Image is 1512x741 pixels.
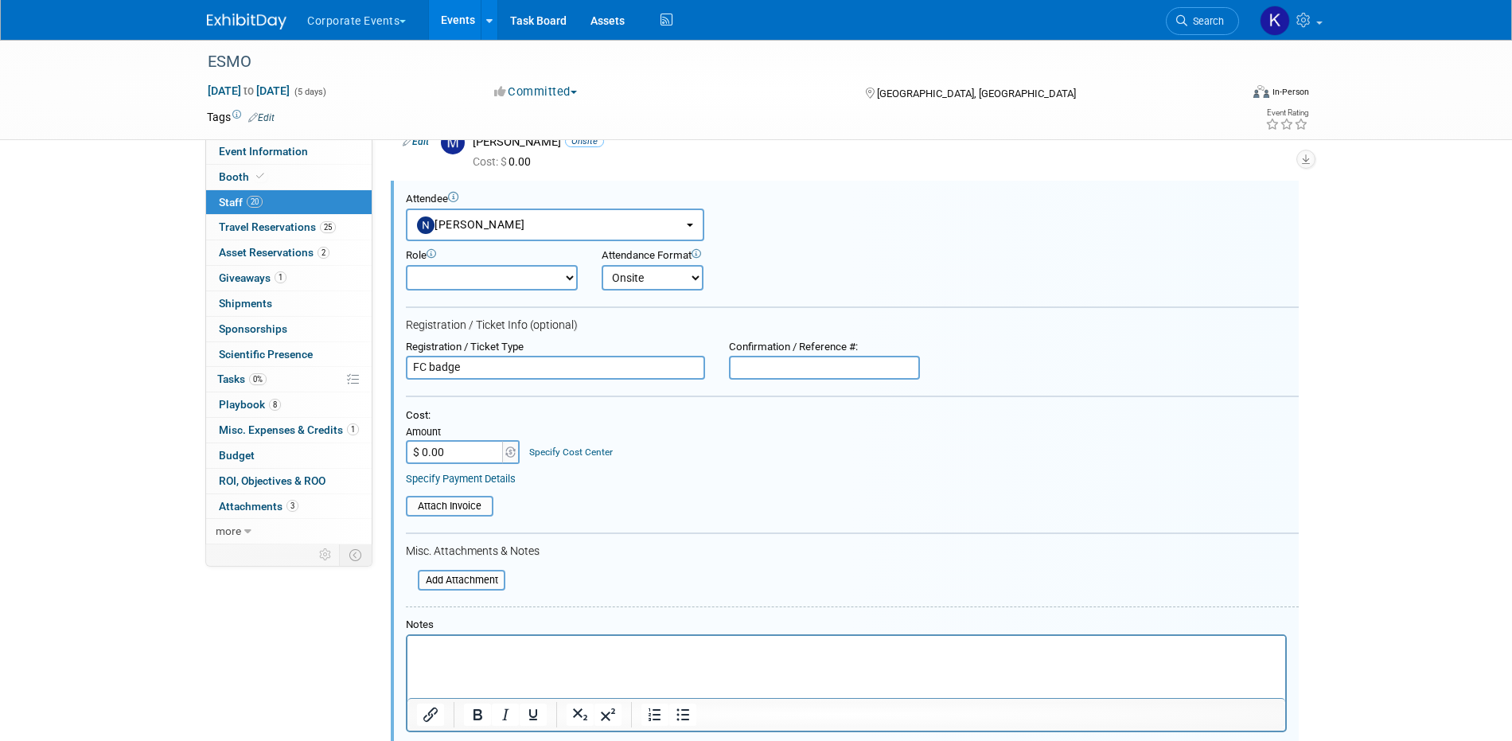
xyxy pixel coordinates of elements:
[407,636,1285,698] iframe: Rich Text Area
[464,704,491,726] button: Bold
[293,87,326,97] span: (5 days)
[529,447,613,458] a: Specify Cost Center
[473,155,537,168] span: 0.00
[406,249,578,263] div: Role
[729,341,920,354] div: Confirmation / Reference #:
[520,704,547,726] button: Underline
[403,136,429,147] a: Edit
[219,170,267,183] span: Booth
[492,704,519,726] button: Italic
[206,392,372,417] a: Playbook8
[286,500,298,512] span: 3
[1166,7,1239,35] a: Search
[1265,109,1308,117] div: Event Rating
[219,322,287,335] span: Sponsorships
[256,172,264,181] i: Booth reservation complete
[406,426,521,440] div: Amount
[641,704,668,726] button: Numbered list
[248,112,275,123] a: Edit
[406,544,1299,559] div: Misc. Attachments & Notes
[219,474,325,487] span: ROI, Objectives & ROO
[1187,15,1224,27] span: Search
[207,84,290,98] span: [DATE] [DATE]
[219,246,329,259] span: Asset Reservations
[206,519,372,544] a: more
[318,247,329,259] span: 2
[269,399,281,411] span: 8
[219,271,286,284] span: Giveaways
[206,240,372,265] a: Asset Reservations2
[417,704,444,726] button: Insert/edit link
[219,449,255,462] span: Budget
[206,215,372,240] a: Travel Reservations25
[217,372,267,385] span: Tasks
[206,342,372,367] a: Scientific Presence
[473,155,509,168] span: Cost: $
[1260,6,1290,36] img: Keirsten Davis
[669,704,696,726] button: Bullet list
[320,221,336,233] span: 25
[473,135,1287,150] div: [PERSON_NAME]
[406,409,1299,423] div: Cost:
[202,48,1215,76] div: ESMO
[1145,83,1309,107] div: Event Format
[206,266,372,291] a: Giveaways1
[489,84,583,100] button: Committed
[206,165,372,189] a: Booth
[275,271,286,283] span: 1
[567,704,594,726] button: Subscript
[206,443,372,468] a: Budget
[207,14,286,29] img: ExhibitDay
[206,139,372,164] a: Event Information
[602,249,807,263] div: Attendance Format
[219,220,336,233] span: Travel Reservations
[219,196,263,209] span: Staff
[565,135,604,147] span: Onsite
[347,423,359,435] span: 1
[312,544,340,565] td: Personalize Event Tab Strip
[877,88,1076,99] span: [GEOGRAPHIC_DATA], [GEOGRAPHIC_DATA]
[219,297,272,310] span: Shipments
[406,318,1299,333] div: Registration / Ticket Info (optional)
[406,193,1299,206] div: Attendee
[1272,86,1309,98] div: In-Person
[1253,85,1269,98] img: Format-Inperson.png
[207,109,275,125] td: Tags
[216,525,241,537] span: more
[206,494,372,519] a: Attachments3
[206,367,372,392] a: Tasks0%
[219,423,359,436] span: Misc. Expenses & Credits
[406,341,705,354] div: Registration / Ticket Type
[417,218,525,231] span: [PERSON_NAME]
[219,145,308,158] span: Event Information
[206,418,372,443] a: Misc. Expenses & Credits1
[406,618,1287,632] div: Notes
[206,317,372,341] a: Sponsorships
[247,196,263,208] span: 20
[441,131,465,154] img: M.jpg
[406,209,704,241] button: [PERSON_NAME]
[219,348,313,361] span: Scientific Presence
[219,398,281,411] span: Playbook
[206,291,372,316] a: Shipments
[406,473,516,485] a: Specify Payment Details
[340,544,372,565] td: Toggle Event Tabs
[206,190,372,215] a: Staff20
[249,373,267,385] span: 0%
[219,500,298,513] span: Attachments
[594,704,622,726] button: Superscript
[241,84,256,97] span: to
[206,469,372,493] a: ROI, Objectives & ROO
